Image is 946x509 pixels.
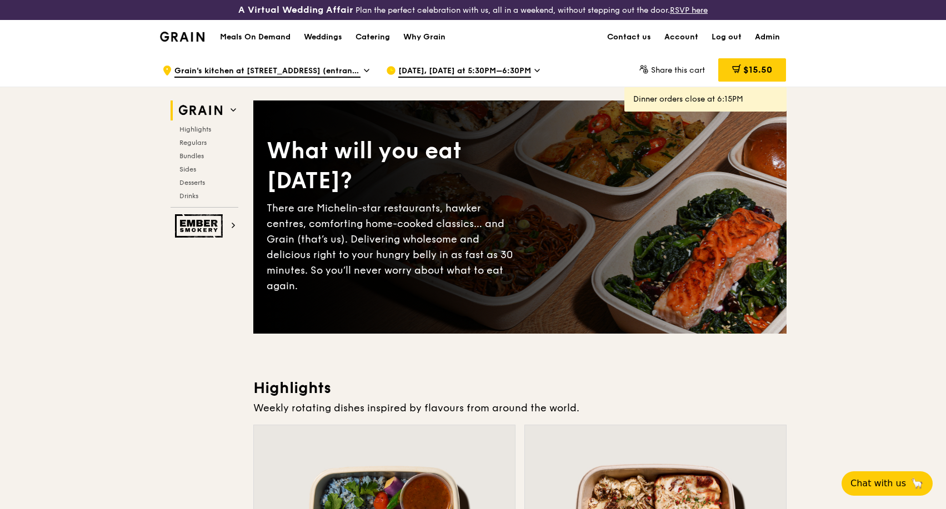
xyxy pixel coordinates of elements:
h1: Meals On Demand [220,32,291,43]
span: Drinks [179,192,198,200]
a: Why Grain [397,21,452,54]
button: Chat with us🦙 [842,471,933,496]
span: Share this cart [651,65,705,75]
a: Weddings [297,21,349,54]
div: Plan the perfect celebration with us, all in a weekend, without stepping out the door. [158,4,788,16]
div: Catering [356,21,390,54]
div: Why Grain [403,21,446,54]
span: Desserts [179,179,205,187]
a: Log out [705,21,748,54]
span: [DATE], [DATE] at 5:30PM–6:30PM [398,65,531,78]
div: Weekly rotating dishes inspired by flavours from around the world. [253,400,787,416]
span: Regulars [179,139,207,147]
span: Highlights [179,125,211,133]
div: Weddings [304,21,342,54]
div: Dinner orders close at 6:15PM [633,94,778,105]
a: RSVP here [670,6,708,15]
span: Grain's kitchen at [STREET_ADDRESS] (entrance along [PERSON_NAME][GEOGRAPHIC_DATA]) [174,65,361,78]
img: Grain web logo [175,100,226,120]
span: Bundles [179,152,204,160]
a: Account [658,21,705,54]
h3: Highlights [253,378,787,398]
div: There are Michelin-star restaurants, hawker centres, comforting home-cooked classics… and Grain (... [267,200,520,294]
img: Grain [160,32,205,42]
span: Chat with us [850,477,906,490]
span: $15.50 [743,64,772,75]
span: 🦙 [910,477,924,490]
a: Catering [349,21,397,54]
div: What will you eat [DATE]? [267,136,520,196]
a: Contact us [600,21,658,54]
img: Ember Smokery web logo [175,214,226,238]
h3: A Virtual Wedding Affair [238,4,353,16]
a: Admin [748,21,787,54]
span: Sides [179,165,196,173]
a: GrainGrain [160,19,205,53]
